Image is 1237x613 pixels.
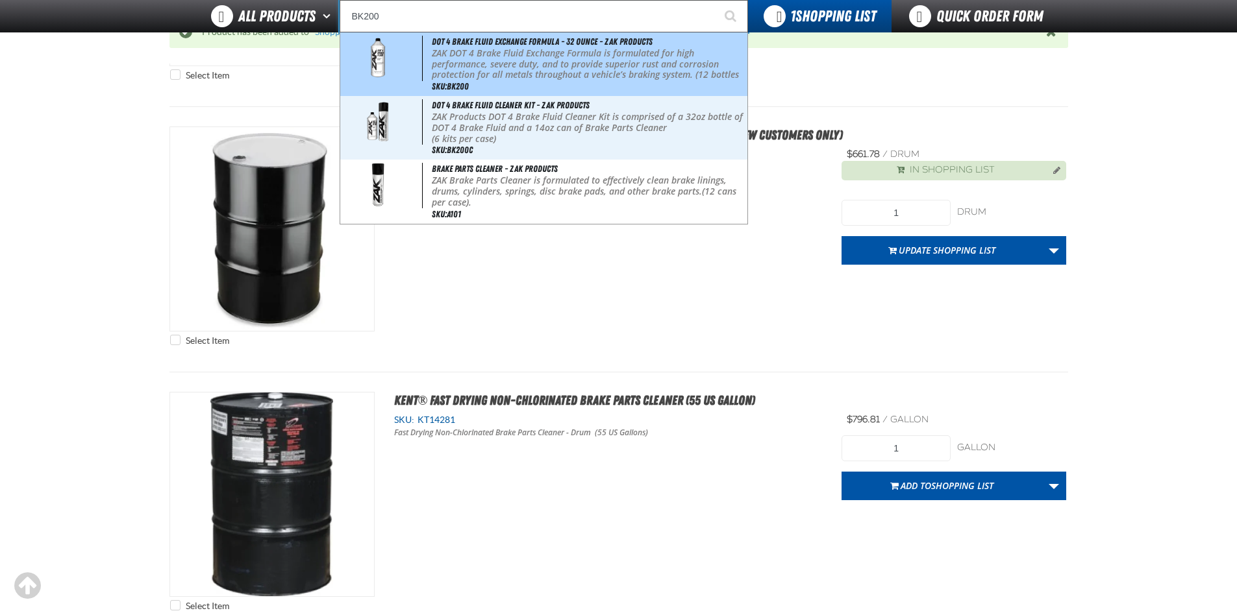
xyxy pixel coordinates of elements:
[842,435,951,461] input: Product Quantity
[931,479,993,492] span: Shopping List
[1043,162,1064,177] button: Manage current product in the Shopping List
[842,200,951,226] input: Product Quantity
[842,472,1042,500] button: Add toShopping List
[890,149,919,160] span: drum
[847,414,880,425] span: $796.81
[432,48,744,91] p: ZAK DOT 4 Brake Fluid Exchange Formula is formulated for high performance, severe duty, and to pr...
[790,7,795,25] strong: 1
[238,5,316,28] span: All Products
[349,36,408,81] img: 5b11588274e69195414307-bk200_wo_nascar.png
[355,163,401,208] img: 5b11587b99953488511631-a101_wo_nas.png
[170,600,181,610] input: Select Item
[394,392,756,408] a: Kent® Fast Drying Non-Chlorinated Brake Parts Cleaner (55 US gallon)
[170,127,374,331] img: 2455-55 / Johnsen's Non-VOC Non-Acetone Brake Cleaner (For DFW customers ONLY)
[170,69,181,80] input: Select Item
[170,335,229,347] label: Select Item
[13,571,42,600] div: Scroll to the top
[394,427,648,438] span: Fast Drying Non-Chlorinated Brake Parts Cleaner - Drum (55 US Gallons)
[957,442,1066,454] div: gallon
[847,149,880,160] span: $661.78
[394,414,823,426] div: SKU:
[349,99,408,145] img: 5b11588278964722852901-bk200c_wo_nascar.png
[414,415,455,425] span: KT14281
[394,127,843,143] a: 2455-55 / [PERSON_NAME] Non-VOC Non-Acetone Brake Cleaner (For DFW customers ONLY)
[432,36,653,47] span: DOT 4 Brake Fluid Exchange Formula - 32 Ounce - ZAK Products
[1042,472,1066,500] a: More Actions
[432,134,744,145] p: (6 kits per case)
[432,100,590,110] span: DOT 4 Brake Fluid Cleaner Kit - ZAK Products
[882,149,888,160] span: /
[1042,236,1066,265] a: More Actions
[882,414,888,425] span: /
[890,414,929,425] span: gallon
[910,164,995,176] span: In Shopping List
[170,600,229,612] label: Select Item
[315,27,369,37] a: Shopping List
[170,392,374,596] img: Kent® Fast Drying Non-Chlorinated Brake Parts Cleaner (55 US gallon)
[170,127,374,331] : View Details of the 2455-55 / Johnsen's Non-VOC Non-Acetone Brake Cleaner (For DFW customers ONLY)
[170,69,229,82] label: Select Item
[432,209,461,219] span: SKU:A101
[432,163,558,174] span: Brake Parts Cleaner - ZAK Products
[901,479,993,492] span: Add to
[432,175,744,208] p: ZAK Brake Parts Cleaner is formulated to effectively clean brake linings, drums, cylinders, sprin...
[432,112,744,134] p: ZAK Products DOT 4 Brake Fluid Cleaner Kit is comprised of a 32oz bottle of DOT 4 Brake Fluid and...
[842,236,1042,265] button: Update Shopping List
[170,335,181,345] input: Select Item
[170,392,374,596] : View Details of the Kent® Fast Drying Non-Chlorinated Brake Parts Cleaner (55 US gallon)
[957,206,1066,219] div: drum
[790,7,876,25] span: Shopping List
[432,145,473,155] span: SKU:BK200C
[432,81,469,91] span: SKU:BK200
